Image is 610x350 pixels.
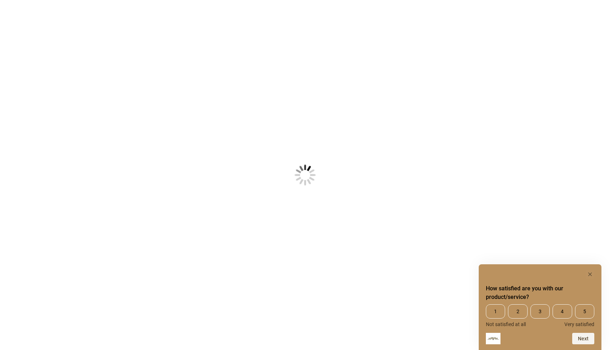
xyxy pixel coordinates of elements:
[564,321,594,327] span: Very satisfied
[586,270,594,279] button: Hide survey
[553,304,572,319] span: 4
[486,284,594,301] h2: How satisfied are you with our product/service? Select an option from 1 to 5, with 1 being Not sa...
[486,304,594,327] div: How satisfied are you with our product/service? Select an option from 1 to 5, with 1 being Not sa...
[486,321,526,327] span: Not satisfied at all
[530,304,550,319] span: 3
[486,270,594,344] div: How satisfied are you with our product/service? Select an option from 1 to 5, with 1 being Not sa...
[508,304,527,319] span: 2
[572,333,594,344] button: Next question
[486,304,505,319] span: 1
[575,304,594,319] span: 5
[259,129,351,221] img: Loading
